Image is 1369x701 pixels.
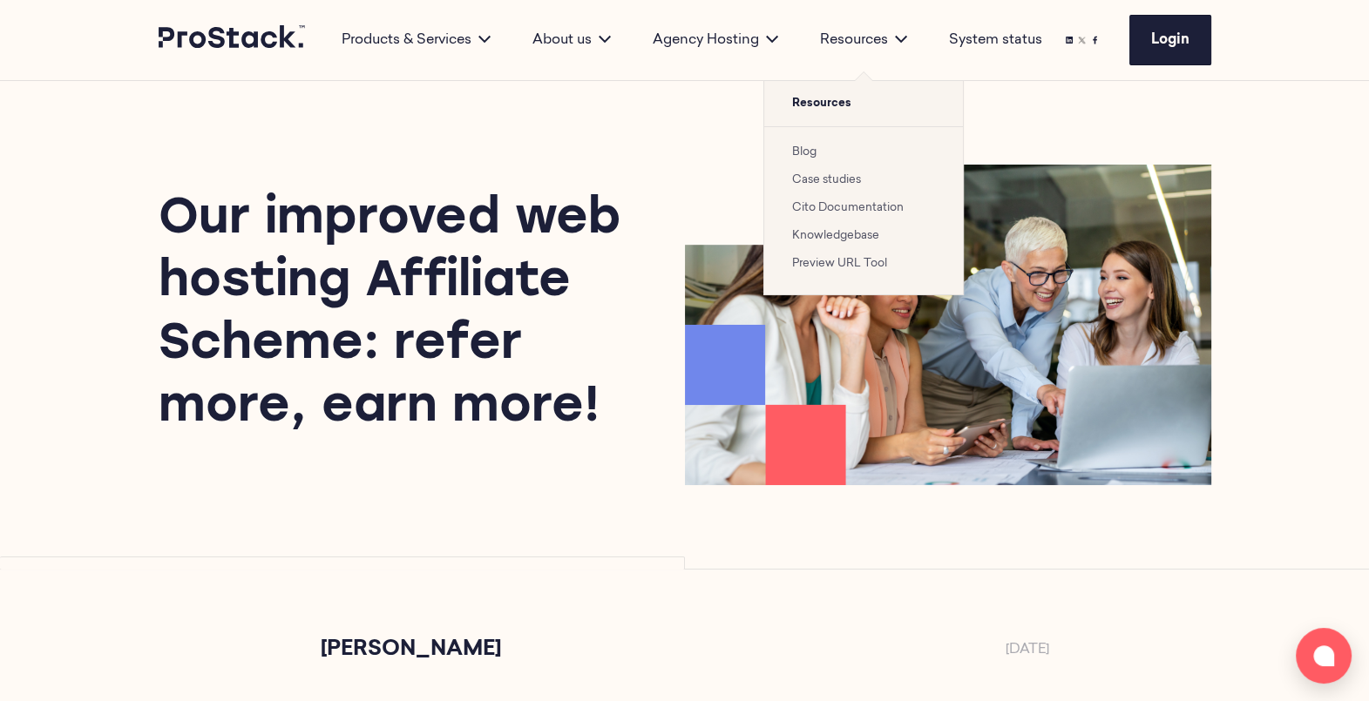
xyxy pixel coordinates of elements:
[792,258,887,269] a: Preview URL Tool
[685,165,1211,485] img: Prostack-BlogImage-Aug25-ASL-768x468.png
[799,30,928,51] div: Resources
[321,30,512,51] div: Products & Services
[1296,628,1352,684] button: Open chat window
[764,81,963,126] span: Resources
[159,189,622,440] h1: Our improved web hosting Affiliate Scheme: refer more, earn more!
[792,174,861,185] a: Case studies
[949,30,1042,51] a: System status
[1129,15,1211,65] a: Login
[792,202,904,213] a: Cito Documentation
[159,25,307,55] a: Prostack logo
[321,639,501,660] h2: [PERSON_NAME]
[792,146,817,158] a: Blog
[792,230,879,241] a: Knowledgebase
[1151,33,1189,47] span: Login
[512,30,632,51] div: About us
[632,30,799,51] div: Agency Hosting
[1006,639,1049,667] p: [DATE]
